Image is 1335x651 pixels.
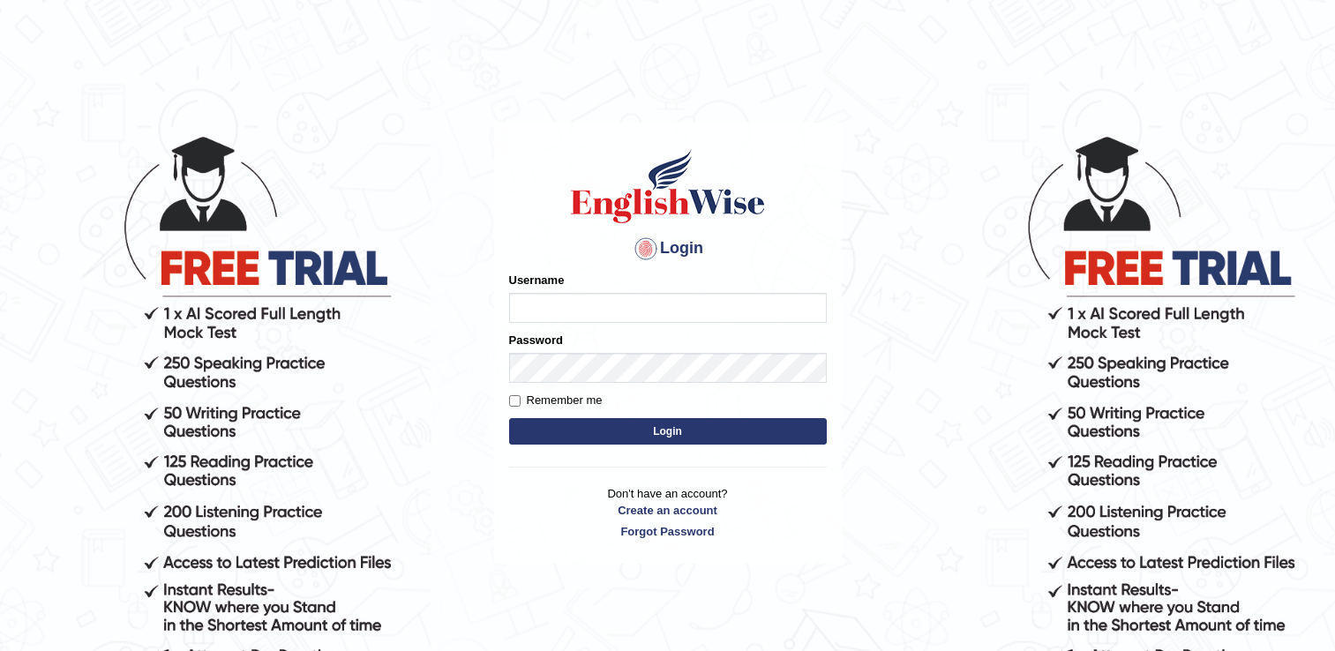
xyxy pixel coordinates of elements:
p: Don't have an account? [509,485,827,540]
a: Create an account [509,502,827,519]
img: Logo of English Wise sign in for intelligent practice with AI [567,146,769,226]
h4: Login [509,235,827,263]
label: Password [509,332,563,348]
a: Forgot Password [509,523,827,540]
label: Remember me [509,392,603,409]
label: Username [509,272,565,288]
button: Login [509,418,827,445]
input: Remember me [509,395,521,407]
